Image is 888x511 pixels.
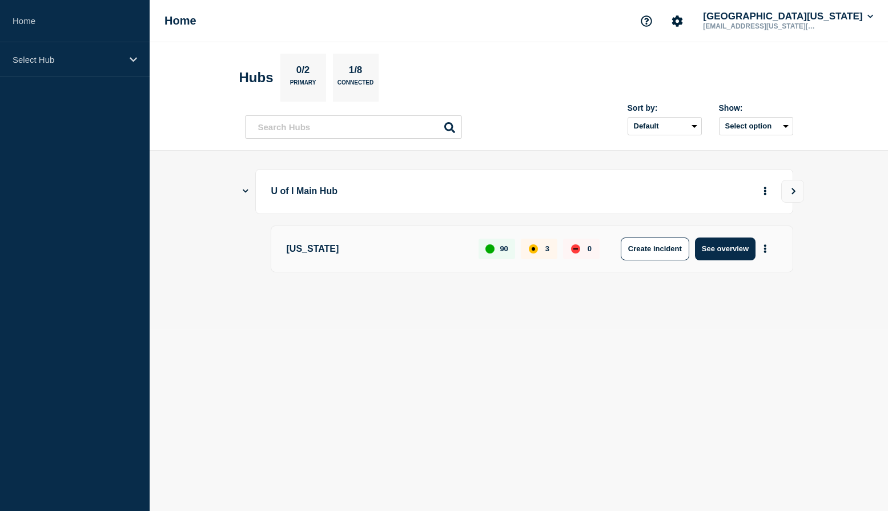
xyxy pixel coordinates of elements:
p: [US_STATE] [287,238,466,260]
button: More actions [758,181,773,202]
button: Select option [719,117,793,135]
p: 90 [500,244,508,253]
p: U of I Main Hub [271,181,587,202]
p: Connected [337,79,373,91]
div: affected [529,244,538,254]
p: 0/2 [292,65,314,79]
h2: Hubs [239,70,274,86]
div: down [571,244,580,254]
button: Account settings [665,9,689,33]
select: Sort by [628,117,702,135]
button: Support [634,9,658,33]
button: [GEOGRAPHIC_DATA][US_STATE] [701,11,875,22]
p: Select Hub [13,55,122,65]
div: Show: [719,103,793,112]
button: Create incident [621,238,689,260]
p: 0 [588,244,592,253]
div: up [485,244,495,254]
p: Primary [290,79,316,91]
button: See overview [695,238,756,260]
h1: Home [164,14,196,27]
p: 1/8 [344,65,367,79]
button: View [781,180,804,203]
p: [EMAIL_ADDRESS][US_STATE][DOMAIN_NAME] [701,22,819,30]
button: Show Connected Hubs [243,187,248,196]
p: 3 [545,244,549,253]
input: Search Hubs [245,115,462,139]
button: More actions [758,238,773,259]
div: Sort by: [628,103,702,112]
